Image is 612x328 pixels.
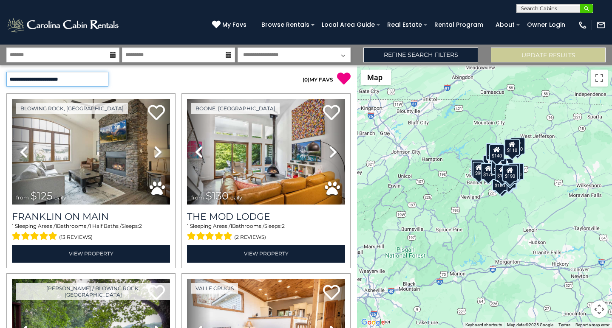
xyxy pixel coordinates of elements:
[222,20,246,29] span: My Favs
[12,211,170,222] a: Franklin On Main
[16,194,29,201] span: from
[486,143,501,160] div: $185
[12,222,170,243] div: Sleeping Areas / Bathrooms / Sleeps:
[12,245,170,262] a: View Property
[191,103,280,114] a: Boone, [GEOGRAPHIC_DATA]
[359,317,387,328] a: Open this area in Google Maps (opens a new window)
[361,70,391,85] button: Change map style
[187,245,345,262] a: View Property
[578,20,587,30] img: phone-regular-white.png
[501,171,516,188] div: $150
[191,283,238,294] a: Valle Crucis
[31,190,53,202] span: $125
[359,317,387,328] img: Google
[304,76,308,83] span: 0
[187,99,345,205] img: thumbnail_167016859.jpeg
[494,175,510,192] div: $155
[507,322,553,327] span: Map data ©2025 Google
[55,223,57,229] span: 1
[502,166,518,183] div: $175
[510,137,525,154] div: $170
[492,174,507,191] div: $180
[473,161,485,178] div: $90
[491,48,606,62] button: Update Results
[257,18,314,31] a: Browse Rentals
[575,322,609,327] a: Report a map error
[383,18,426,31] a: Real Estate
[465,322,502,328] button: Keyboard shortcuts
[505,163,520,180] div: $170
[12,99,170,205] img: thumbnail_167127309.jpeg
[591,301,608,318] button: Map camera controls
[139,223,142,229] span: 2
[282,223,285,229] span: 2
[430,18,487,31] a: Rental Program
[59,232,93,243] span: (13 reviews)
[504,139,520,156] div: $110
[206,190,229,202] span: $130
[54,194,66,201] span: daily
[489,144,504,161] div: $140
[591,70,608,87] button: Toggle fullscreen view
[16,103,128,114] a: Blowing Rock, [GEOGRAPHIC_DATA]
[323,284,340,302] a: Add to favorites
[323,104,340,122] a: Add to favorites
[212,20,249,30] a: My Favs
[230,194,242,201] span: daily
[502,164,518,181] div: $190
[501,172,516,189] div: $140
[89,223,122,229] span: 1 Half Baths /
[12,223,14,229] span: 1
[148,104,165,122] a: Add to favorites
[363,48,478,62] a: Refine Search Filters
[471,159,484,176] div: $85
[6,17,121,34] img: White-1-2.png
[187,211,345,222] a: The Mod Lodge
[491,18,519,31] a: About
[191,194,204,201] span: from
[303,76,309,83] span: ( )
[596,20,606,30] img: mail-regular-white.png
[367,73,382,82] span: Map
[303,76,333,83] a: (0)MY FAVS
[491,157,507,174] div: $175
[16,283,170,300] a: [PERSON_NAME] / Blowing Rock, [GEOGRAPHIC_DATA]
[495,164,510,181] div: $165
[558,322,570,327] a: Terms
[187,223,189,229] span: 1
[234,232,266,243] span: (2 reviews)
[187,222,345,243] div: Sleeping Areas / Bathrooms / Sleeps:
[317,18,379,31] a: Local Area Guide
[481,163,496,180] div: $170
[230,223,232,229] span: 1
[523,18,569,31] a: Owner Login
